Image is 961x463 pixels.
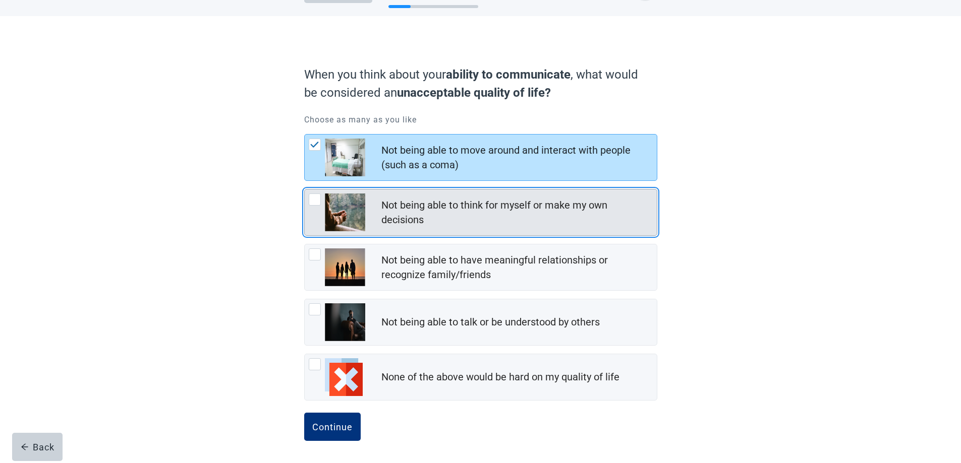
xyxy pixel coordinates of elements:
[446,68,571,82] strong: ability to communicate
[381,315,600,329] div: Not being able to talk or be understood by others
[304,114,657,126] p: Choose as many as you like
[397,86,551,100] strong: unacceptable quality of life?
[381,143,651,172] div: Not being able to move around and interact with people (such as a coma)
[381,198,651,227] div: Not being able to think for myself or make my own decisions
[304,354,657,401] div: None of the above would be hard on my quality of life, checkbox, not checked
[304,134,657,181] div: Not being able to move around and interact with people (such as a coma), checkbox, checked
[304,413,361,441] button: Continue
[381,370,619,384] div: None of the above would be hard on my quality of life
[304,244,657,291] div: Not being able to have meaningful relationships or recognize family/friends, checkbox, not checked
[304,65,652,102] label: When you think about your , what would be considered an
[304,299,657,346] div: Not being able to talk or be understood by others, checkbox, not checked
[21,442,54,452] div: Back
[304,189,657,236] div: Not being able to think for myself or make my own decisions, checkbox, not checked
[21,443,29,451] span: arrow-left
[12,433,63,461] button: arrow-leftBack
[381,253,651,282] div: Not being able to have meaningful relationships or recognize family/friends
[312,422,353,432] div: Continue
